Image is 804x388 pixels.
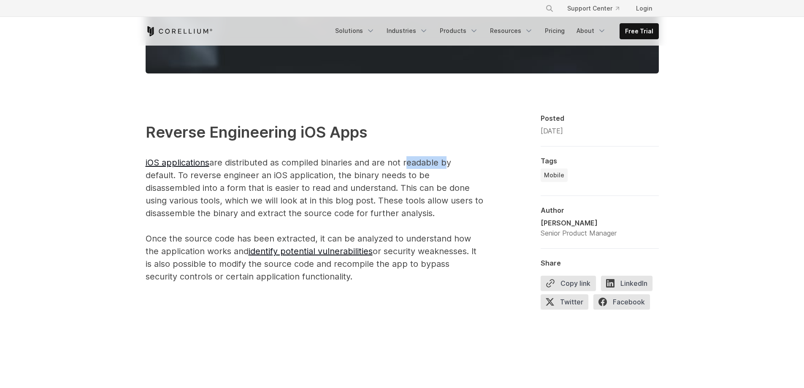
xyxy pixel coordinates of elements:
a: Resources [485,23,538,38]
a: Products [435,23,483,38]
div: Posted [541,114,659,122]
a: Corellium Home [146,26,213,36]
div: [PERSON_NAME] [541,218,617,228]
a: Solutions [330,23,380,38]
a: iOS applications [146,157,209,168]
span: LinkedIn [601,276,652,291]
span: Reverse Engineering iOS Apps [146,123,367,141]
div: Author [541,206,659,214]
a: Free Trial [620,24,658,39]
a: Support Center [560,1,626,16]
a: Pricing [540,23,570,38]
div: Navigation Menu [330,23,659,39]
a: Twitter [541,294,593,313]
div: Navigation Menu [535,1,659,16]
span: Twitter [541,294,588,309]
span: Facebook [593,294,650,309]
a: identify potential vulnerabilities [249,246,373,256]
button: Copy link [541,276,596,291]
span: Mobile [544,171,564,179]
a: Login [629,1,659,16]
a: Mobile [541,168,568,182]
a: Industries [382,23,433,38]
div: Tags [541,157,659,165]
div: Senior Product Manager [541,228,617,238]
p: are distributed as compiled binaries and are not readable by default. To reverse engineer an iOS ... [146,121,483,283]
a: LinkedIn [601,276,658,294]
span: [DATE] [541,127,563,135]
a: About [571,23,611,38]
a: Facebook [593,294,655,313]
div: Share [541,259,659,267]
button: Search [542,1,557,16]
